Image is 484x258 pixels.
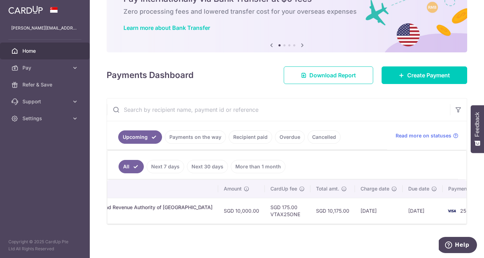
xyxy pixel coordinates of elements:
div: Income Tax. Inland Revenue Authority of [GEOGRAPHIC_DATA] [67,204,213,211]
a: Overdue [275,130,305,144]
span: CardUp fee [270,185,297,192]
span: Home [22,47,69,54]
a: More than 1 month [231,160,285,173]
td: [DATE] [403,198,443,224]
span: Charge date [361,185,389,192]
td: SGD 10,000.00 [218,198,265,224]
span: Create Payment [407,71,450,79]
a: Create Payment [382,66,467,84]
a: All [119,160,144,173]
a: Next 30 days [187,160,228,173]
a: Learn more about Bank Transfer [123,24,210,31]
span: Feedback [474,112,480,137]
button: Feedback - Show survey [471,105,484,153]
a: Payments on the way [165,130,226,144]
td: SGD 175.00 VTAX25ONE [265,198,310,224]
img: Bank Card [445,207,459,215]
h4: Payments Dashboard [107,69,194,82]
span: Settings [22,115,69,122]
a: Upcoming [118,130,162,144]
p: S9227953G [67,211,213,218]
td: SGD 10,175.00 [310,198,355,224]
input: Search by recipient name, payment id or reference [107,98,450,121]
span: 2564 [460,208,472,214]
span: Read more on statuses [396,132,451,139]
span: Refer & Save [22,81,69,88]
a: Read more on statuses [396,132,458,139]
iframe: Opens a widget where you can find more information [439,237,477,254]
span: Download Report [309,71,356,79]
a: Cancelled [308,130,341,144]
img: CardUp [8,6,43,14]
p: [PERSON_NAME][EMAIL_ADDRESS][DOMAIN_NAME] [11,25,79,32]
span: Support [22,98,69,105]
span: Pay [22,64,69,71]
a: Next 7 days [147,160,184,173]
h6: Zero processing fees and lowered transfer cost for your overseas expenses [123,7,450,16]
th: Payment details [62,180,218,198]
span: Due date [408,185,429,192]
a: Recipient paid [229,130,272,144]
a: Download Report [284,66,373,84]
td: [DATE] [355,198,403,224]
span: Amount [224,185,242,192]
span: Total amt. [316,185,339,192]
